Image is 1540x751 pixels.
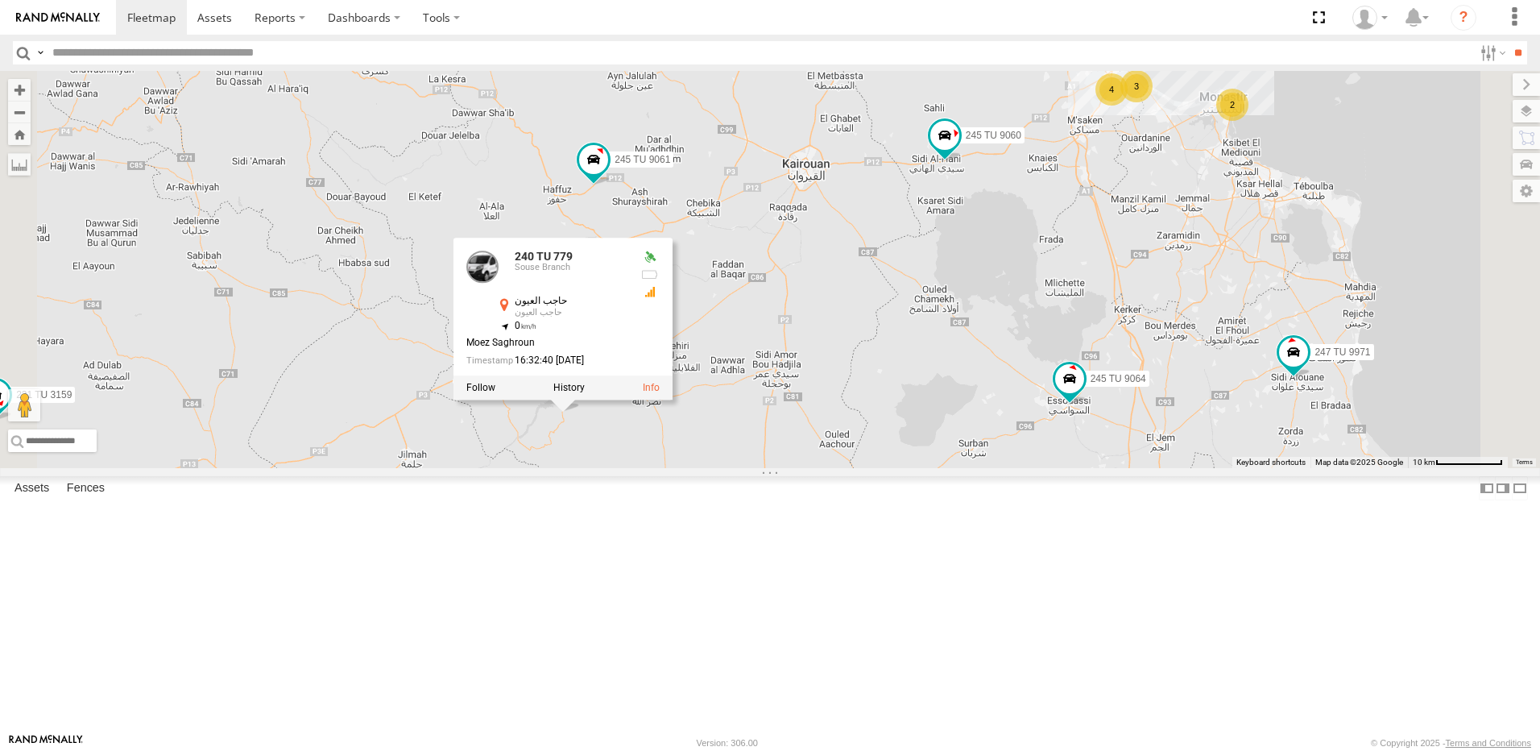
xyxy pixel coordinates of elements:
[6,477,57,500] label: Assets
[615,154,670,165] span: 245 TU 9061
[1513,180,1540,202] label: Map Settings
[553,382,585,393] label: View Asset History
[1095,73,1128,106] div: 4
[8,79,31,101] button: Zoom in
[59,477,113,500] label: Fences
[1371,738,1531,748] div: © Copyright 2025 -
[640,251,660,263] div: Valid GPS Fix
[8,101,31,123] button: Zoom out
[640,268,660,281] div: No battery health information received from this device.
[640,285,660,298] div: GSM Signal = 2
[515,320,536,331] span: 0
[1314,346,1370,358] span: 247 TU 9971
[1451,5,1476,31] i: ?
[1512,476,1528,500] label: Hide Summary Table
[8,123,31,145] button: Zoom Home
[8,389,40,421] button: Drag Pegman onto the map to open Street View
[515,250,573,263] a: 240 TU 779
[1495,476,1511,500] label: Dock Summary Table to the Right
[643,382,660,393] a: View Asset Details
[466,338,627,348] div: Moez Saghroun
[1236,457,1306,468] button: Keyboard shortcuts
[1315,458,1403,467] span: Map data ©2025 Google
[515,263,627,272] div: Souse Branch
[1347,6,1393,30] div: Nejah Benkhalifa
[16,12,100,23] img: rand-logo.svg
[16,388,72,400] span: 231 TU 3159
[34,41,47,64] label: Search Query
[966,129,1021,140] span: 245 TU 9060
[515,296,627,306] div: حاجب العيون
[697,738,758,748] div: Version: 306.00
[8,153,31,176] label: Measure
[1479,476,1495,500] label: Dock Summary Table to the Left
[515,308,627,317] div: حاجب العيون
[1408,457,1508,468] button: Map Scale: 10 km per 80 pixels
[1091,373,1146,384] span: 245 TU 9064
[1216,89,1248,121] div: 2
[1446,738,1531,748] a: Terms and Conditions
[9,735,83,751] a: Visit our Website
[1516,459,1533,466] a: Terms (opens in new tab)
[1413,458,1435,467] span: 10 km
[466,251,499,283] a: View Asset Details
[466,355,627,366] div: Date/time of location update
[1474,41,1509,64] label: Search Filter Options
[466,382,495,393] label: Realtime tracking of Asset
[1120,70,1153,102] div: 3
